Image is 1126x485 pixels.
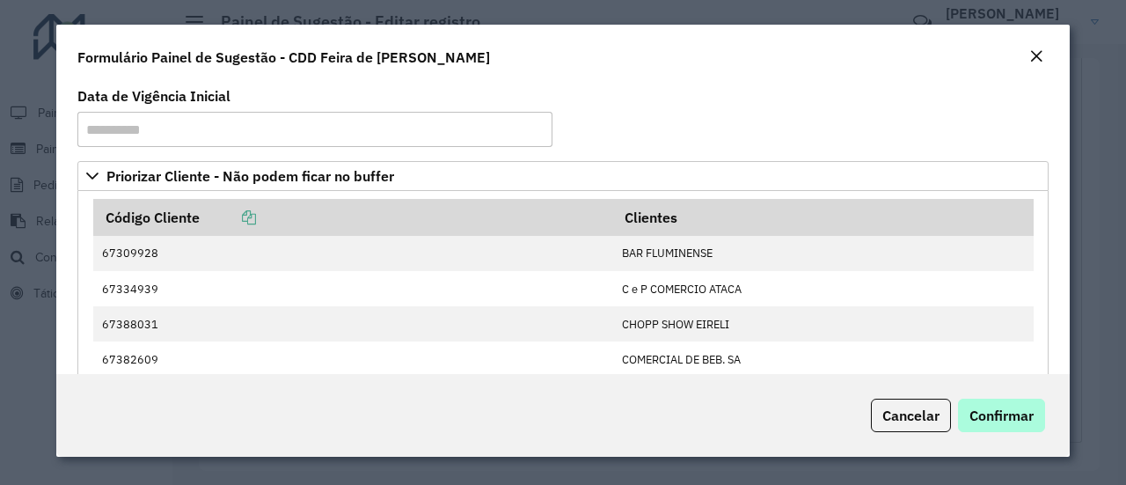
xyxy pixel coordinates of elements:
label: Data de Vigência Inicial [77,85,230,107]
td: C e P COMERCIO ATACA [612,271,1033,306]
td: 67309928 [93,236,613,271]
td: BAR FLUMINENSE [612,236,1033,271]
span: Confirmar [969,407,1034,424]
h4: Formulário Painel de Sugestão - CDD Feira de [PERSON_NAME] [77,47,490,68]
td: CHOPP SHOW EIRELI [612,306,1033,342]
button: Close [1024,46,1049,69]
td: 67388031 [93,306,613,342]
th: Clientes [612,199,1033,236]
em: Fechar [1029,49,1043,63]
button: Confirmar [958,399,1045,432]
span: Cancelar [882,407,940,424]
button: Cancelar [871,399,951,432]
td: 67382609 [93,342,613,377]
a: Copiar [200,209,256,226]
span: Priorizar Cliente - Não podem ficar no buffer [106,169,394,183]
td: 67334939 [93,271,613,306]
td: COMERCIAL DE BEB. SA [612,342,1033,377]
th: Código Cliente [93,199,613,236]
a: Priorizar Cliente - Não podem ficar no buffer [77,161,1049,191]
